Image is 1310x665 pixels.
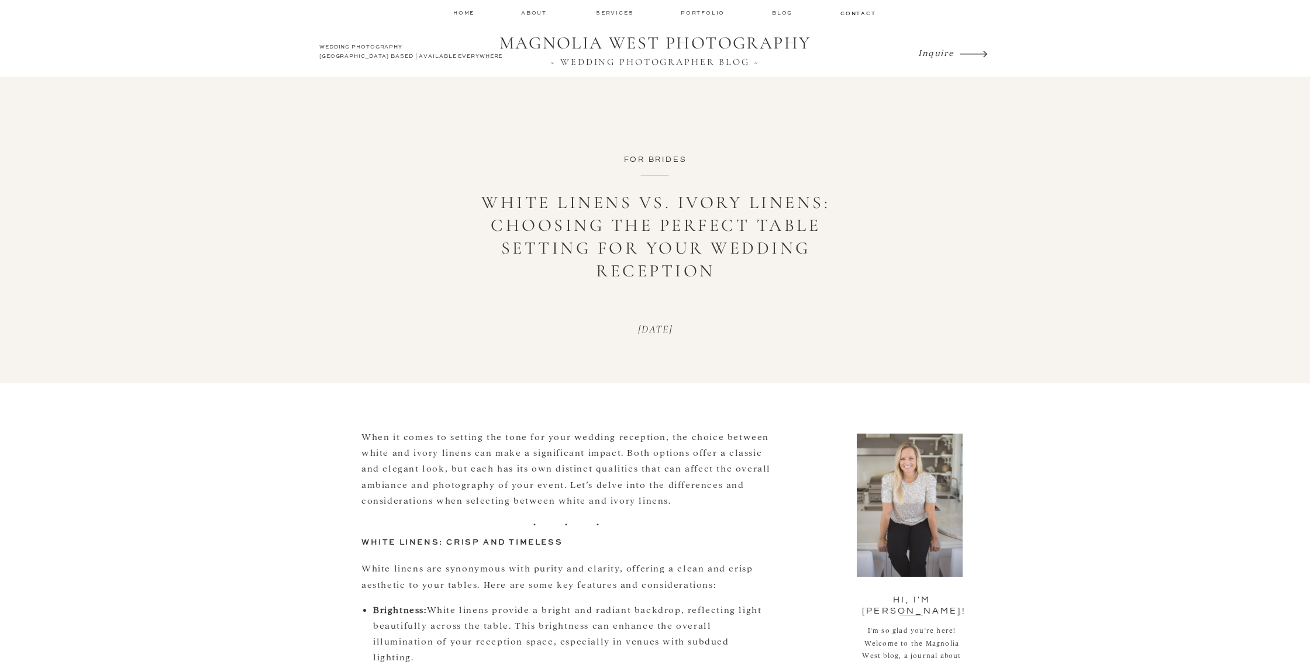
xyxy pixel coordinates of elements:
a: services [596,9,635,16]
i: Inquire [918,47,954,58]
a: Inquire [918,44,957,61]
h1: White Linens vs. Ivory Linens: Choosing the Perfect Table Setting for Your Wedding Reception [480,191,831,282]
a: Blog [772,9,795,17]
a: contact [840,9,874,16]
p: White linens are synonymous with purity and clarity, offering a clean and crisp aesthetic to your... [361,560,771,591]
li: White linens provide a bright and radiant backdrop, reflecting light beautifully across the table... [373,601,771,665]
a: home [453,9,475,16]
strong: Brightness: [373,604,427,615]
a: ~ WEDDING PHOTOGRAPHER BLOG ~ [491,57,819,67]
a: WEDDING PHOTOGRAPHY[GEOGRAPHIC_DATA] BASED | AVAILABLE EVERYWHERE [319,43,506,64]
strong: White Linens: Crisp and Timeless [361,539,563,546]
p: [DATE] [582,323,728,336]
p: When it comes to setting the tone for your wedding reception, the choice between white and ivory ... [361,428,771,508]
a: Portfolio [681,9,727,17]
div: Hi, I'm [PERSON_NAME]! [862,594,962,604]
a: For Brides [624,155,687,164]
a: MAGNOLIA WEST PHOTOGRAPHY [491,33,819,55]
h2: WEDDING PHOTOGRAPHY [GEOGRAPHIC_DATA] BASED | AVAILABLE EVERYWHERE [319,43,506,64]
a: about [521,9,550,17]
